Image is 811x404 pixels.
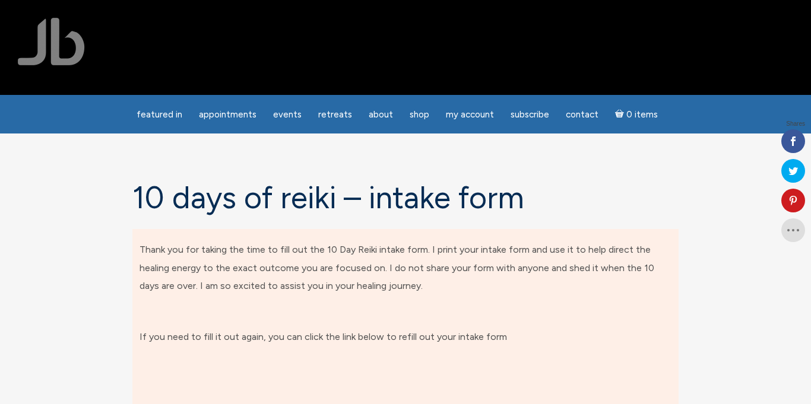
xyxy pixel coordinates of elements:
span: featured in [137,109,182,120]
a: Events [266,103,309,126]
span: My Account [446,109,494,120]
span: 0 items [626,110,658,119]
a: Subscribe [503,103,556,126]
a: Shop [403,103,436,126]
span: Shop [410,109,429,120]
a: Appointments [192,103,264,126]
a: Contact [559,103,606,126]
h1: 10 days of Reiki – Intake form [132,181,679,215]
span: Subscribe [511,109,549,120]
a: About [362,103,400,126]
span: Events [273,109,302,120]
span: Retreats [318,109,352,120]
a: featured in [129,103,189,126]
span: Shares [786,121,805,127]
img: Jamie Butler. The Everyday Medium [18,18,85,65]
a: Cart0 items [608,102,665,126]
i: Cart [615,109,626,120]
p: Thank you for taking the time to fill out the 10 Day Reiki intake form. I print your intake form ... [140,241,671,295]
span: About [369,109,393,120]
span: Contact [566,109,598,120]
span: Appointments [199,109,256,120]
a: My Account [439,103,501,126]
a: Retreats [311,103,359,126]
